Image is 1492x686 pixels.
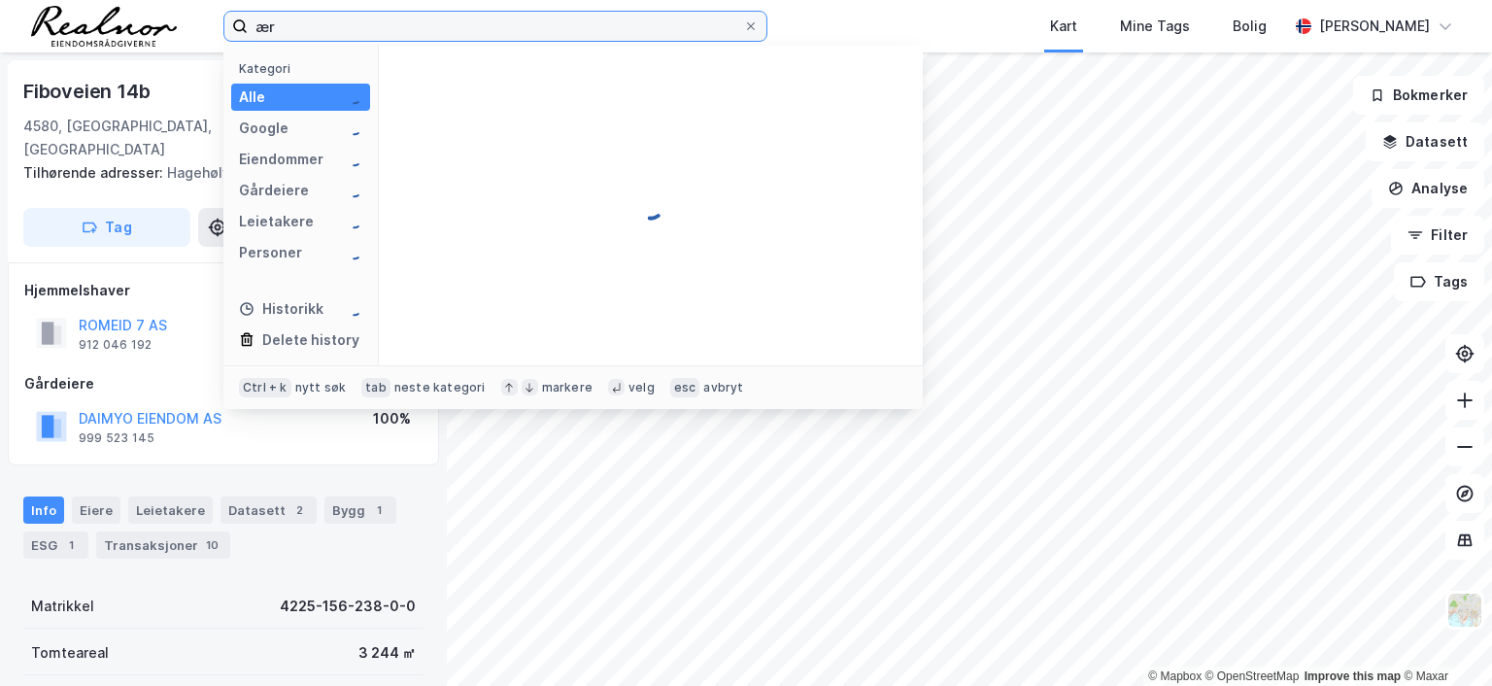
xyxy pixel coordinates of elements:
[239,86,265,109] div: Alle
[1305,669,1401,683] a: Improve this map
[23,76,153,107] div: Fiboveien 14b
[239,378,291,397] div: Ctrl + k
[23,161,408,185] div: Hagehølveien 18
[347,120,362,136] img: spinner.a6d8c91a73a9ac5275cf975e30b51cfb.svg
[324,497,396,524] div: Bygg
[1395,593,1492,686] iframe: Chat Widget
[1050,15,1077,38] div: Kart
[23,115,319,161] div: 4580, [GEOGRAPHIC_DATA], [GEOGRAPHIC_DATA]
[31,595,94,618] div: Matrikkel
[239,117,288,140] div: Google
[239,297,323,321] div: Historikk
[703,380,743,395] div: avbryt
[295,380,347,395] div: nytt søk
[79,337,152,353] div: 912 046 192
[635,190,666,222] img: spinner.a6d8c91a73a9ac5275cf975e30b51cfb.svg
[262,328,359,352] div: Delete history
[239,148,323,171] div: Eiendommer
[96,532,230,559] div: Transaksjoner
[347,301,362,317] img: spinner.a6d8c91a73a9ac5275cf975e30b51cfb.svg
[128,497,213,524] div: Leietakere
[369,500,389,520] div: 1
[1394,262,1484,301] button: Tags
[1148,669,1202,683] a: Mapbox
[24,279,423,302] div: Hjemmelshaver
[1391,216,1484,255] button: Filter
[23,532,88,559] div: ESG
[61,535,81,555] div: 1
[1395,593,1492,686] div: Kontrollprogram for chat
[23,164,167,181] span: Tilhørende adresser:
[239,210,314,233] div: Leietakere
[361,378,390,397] div: tab
[1353,76,1484,115] button: Bokmerker
[239,179,309,202] div: Gårdeiere
[347,89,362,105] img: spinner.a6d8c91a73a9ac5275cf975e30b51cfb.svg
[23,208,190,247] button: Tag
[347,245,362,260] img: spinner.a6d8c91a73a9ac5275cf975e30b51cfb.svg
[1233,15,1267,38] div: Bolig
[670,378,700,397] div: esc
[31,6,177,47] img: realnor-logo.934646d98de889bb5806.png
[79,430,154,446] div: 999 523 145
[347,214,362,229] img: spinner.a6d8c91a73a9ac5275cf975e30b51cfb.svg
[202,535,222,555] div: 10
[542,380,593,395] div: markere
[1120,15,1190,38] div: Mine Tags
[24,372,423,395] div: Gårdeiere
[628,380,655,395] div: velg
[248,12,743,41] input: Søk på adresse, matrikkel, gårdeiere, leietakere eller personer
[31,641,109,665] div: Tomteareal
[373,407,411,430] div: 100%
[1372,169,1484,208] button: Analyse
[1446,592,1483,629] img: Z
[1205,669,1300,683] a: OpenStreetMap
[358,641,416,665] div: 3 244 ㎡
[280,595,416,618] div: 4225-156-238-0-0
[289,500,309,520] div: 2
[1319,15,1430,38] div: [PERSON_NAME]
[23,497,64,524] div: Info
[220,497,317,524] div: Datasett
[72,497,120,524] div: Eiere
[1366,122,1484,161] button: Datasett
[347,183,362,198] img: spinner.a6d8c91a73a9ac5275cf975e30b51cfb.svg
[347,152,362,167] img: spinner.a6d8c91a73a9ac5275cf975e30b51cfb.svg
[394,380,486,395] div: neste kategori
[239,241,302,264] div: Personer
[239,61,370,76] div: Kategori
